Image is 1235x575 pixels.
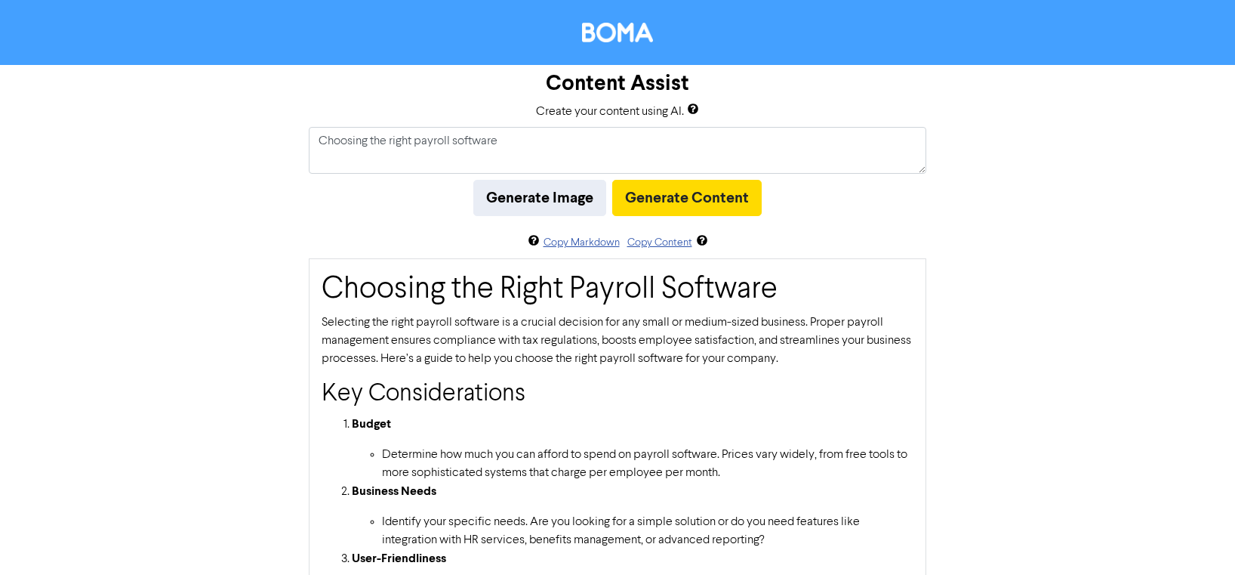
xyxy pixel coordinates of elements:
[322,380,913,409] h2: Key Considerations
[309,127,926,174] textarea: Choosing the right payroll software
[352,551,446,566] strong: User-Friendliness
[352,484,436,499] strong: Business Needs
[352,416,391,431] strong: Budget
[543,234,621,252] button: Copy Markdown
[382,513,913,549] li: Identify your specific needs. Are you looking for a simple solution or do you need features like ...
[473,180,606,216] button: Generate Image
[582,23,653,42] img: BOMA Logo
[536,106,684,118] span: Create your content using AI.
[322,271,913,308] h1: Choosing the Right Payroll Software
[382,446,913,482] li: Determine how much you can afford to spend on payroll software. Prices vary widely, from free too...
[322,314,913,368] p: Selecting the right payroll software is a crucial decision for any small or medium-sized business...
[612,180,762,216] button: Generate Content
[627,234,693,252] button: Copy Content
[1160,502,1235,575] iframe: Chat Widget
[546,71,689,97] h3: Content Assist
